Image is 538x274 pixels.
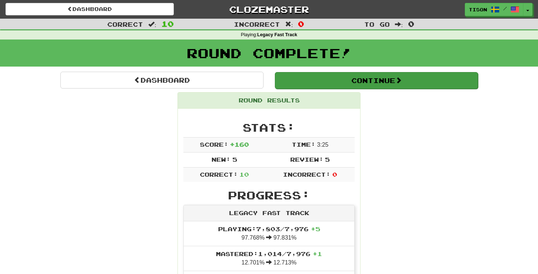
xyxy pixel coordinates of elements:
[232,156,237,163] span: 5
[408,19,414,28] span: 0
[183,121,355,134] h2: Stats:
[183,189,355,201] h2: Progress:
[216,250,322,257] span: Mastered: 1,014 / 7,976
[239,171,249,178] span: 10
[161,19,174,28] span: 10
[185,3,353,16] a: Clozemaster
[3,46,535,60] h1: Round Complete!
[257,32,297,37] strong: Legacy Fast Track
[212,156,231,163] span: New:
[184,205,354,221] div: Legacy Fast Track
[275,72,478,89] button: Continue
[313,250,322,257] span: + 1
[332,171,337,178] span: 0
[469,6,487,13] span: tison
[200,171,238,178] span: Correct:
[60,72,264,89] a: Dashboard
[234,20,280,28] span: Incorrect
[184,221,354,246] li: 97.768% 97.831%
[292,141,315,148] span: Time:
[395,21,403,27] span: :
[200,141,228,148] span: Score:
[325,156,330,163] span: 5
[317,142,328,148] span: 3 : 25
[5,3,174,15] a: Dashboard
[311,225,320,232] span: + 5
[465,3,523,16] a: tison /
[283,171,330,178] span: Incorrect:
[298,19,304,28] span: 0
[285,21,293,27] span: :
[230,141,249,148] span: + 160
[178,93,360,109] div: Round Results
[184,246,354,271] li: 12.701% 12.713%
[290,156,324,163] span: Review:
[218,225,320,232] span: Playing: 7,803 / 7,976
[107,20,143,28] span: Correct
[364,20,390,28] span: To go
[148,21,156,27] span: :
[503,6,507,11] span: /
